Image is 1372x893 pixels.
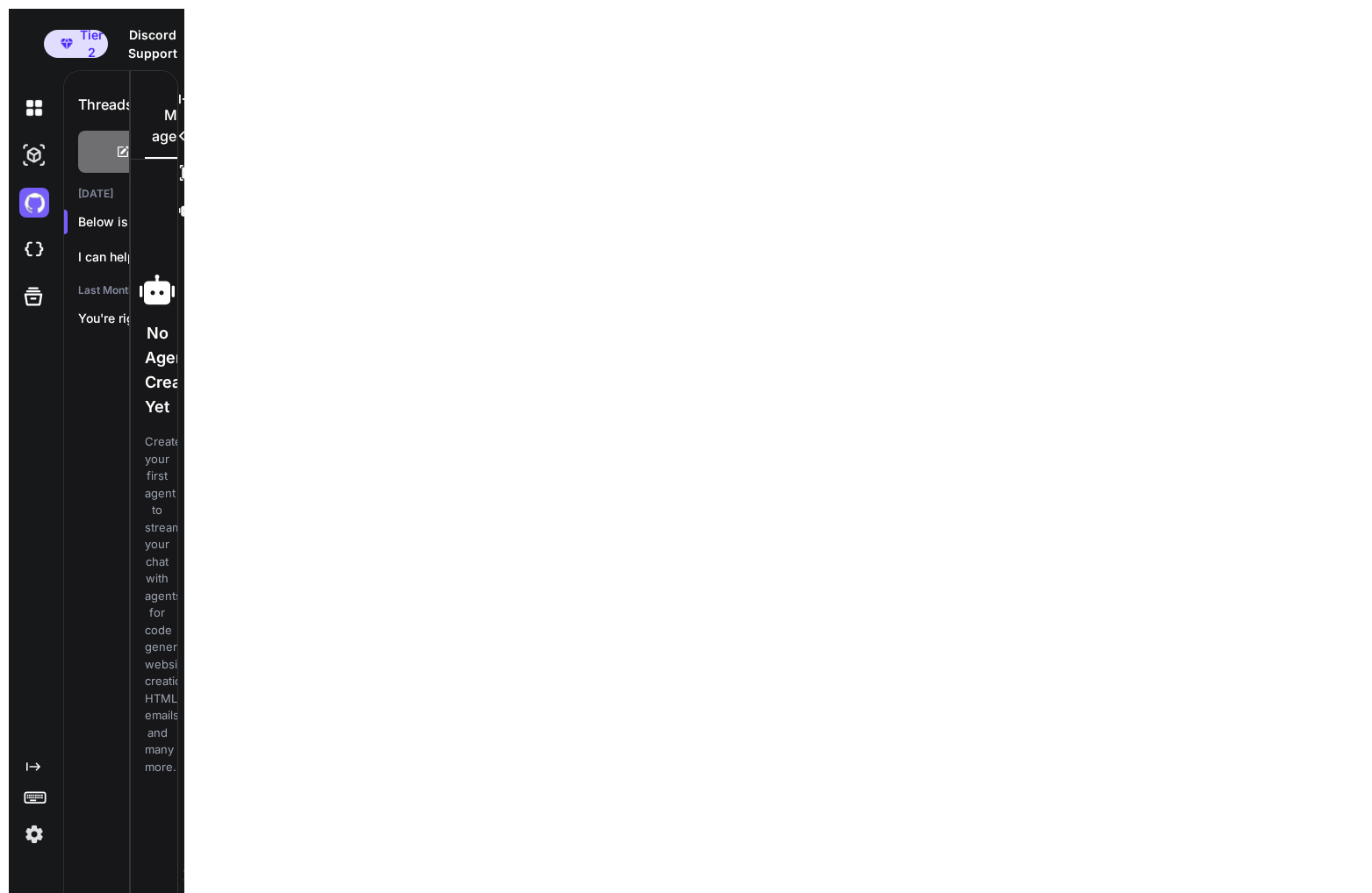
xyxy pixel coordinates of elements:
[19,93,49,123] img: darkChat
[108,18,198,69] button: Discord Support
[78,213,296,231] p: Below is a complete, minimal Chrome Exte...
[145,97,205,159] button: My agents
[19,140,49,170] img: darkAi-studio
[80,26,104,61] span: Tier 2
[145,433,170,775] p: Create your first agent to streamline your chat with agents for code generation, website creation...
[78,94,133,115] h1: Threads
[64,187,296,201] h2: [DATE]
[78,248,296,266] p: I can help you debug your code...
[128,27,177,61] span: Discord Support
[19,235,49,265] img: cloudideIcon
[61,39,73,49] img: premium
[19,819,49,849] img: settings
[19,188,49,218] img: githubDark
[64,283,296,297] h2: Last Month
[78,310,296,327] p: You're right! Let's use the proper registration...
[145,321,170,419] h3: No Agents Created Yet
[44,30,108,58] button: premiumTier 2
